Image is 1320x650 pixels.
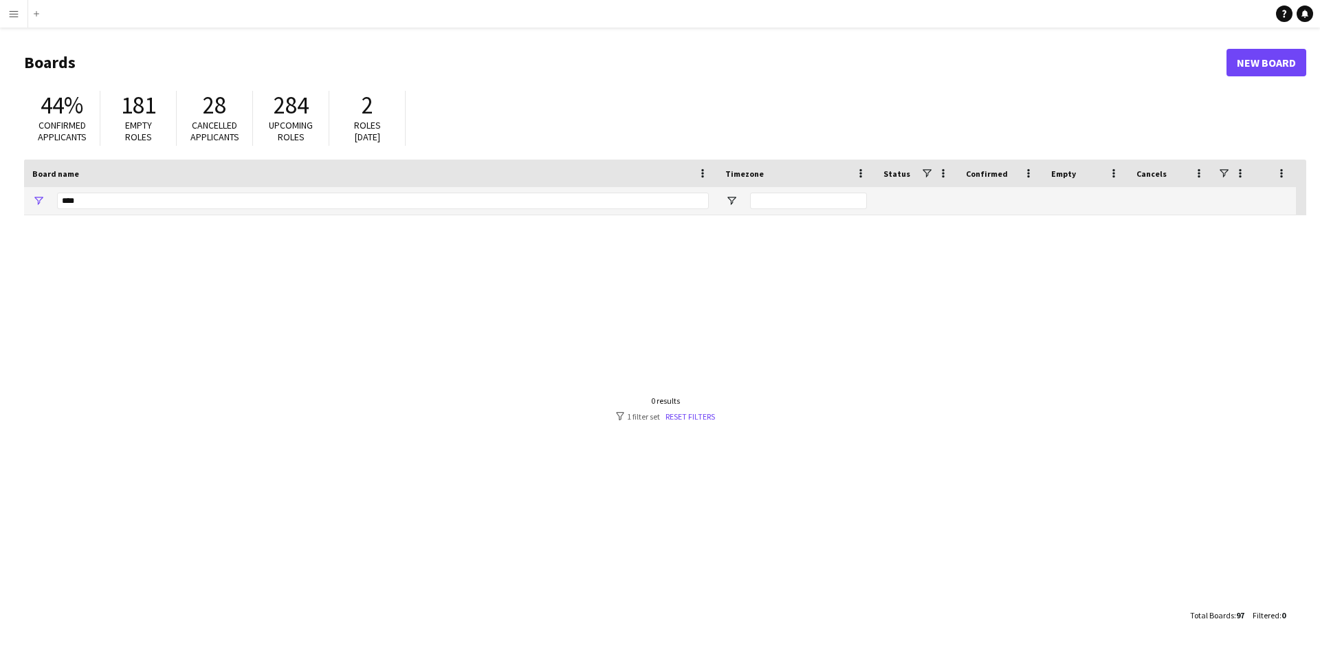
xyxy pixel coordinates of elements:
h1: Boards [24,52,1226,73]
span: Status [883,169,910,179]
span: 2 [362,90,373,120]
span: Empty roles [125,119,152,143]
span: Empty [1051,169,1076,179]
span: 181 [121,90,156,120]
span: 0 [1281,610,1286,620]
span: 97 [1236,610,1244,620]
div: : [1190,602,1244,629]
span: Filtered [1253,610,1279,620]
span: Board name [32,169,79,179]
span: Confirmed [966,169,1008,179]
a: Reset filters [665,411,715,422]
input: Timezone Filter Input [750,193,867,209]
button: Open Filter Menu [725,195,738,207]
span: Confirmed applicants [38,119,87,143]
span: 284 [274,90,309,120]
button: Open Filter Menu [32,195,45,207]
span: Roles [DATE] [354,119,381,143]
span: Timezone [725,169,764,179]
span: 28 [203,90,226,120]
div: 0 results [616,396,715,406]
span: Total Boards [1190,610,1234,620]
div: 1 filter set [616,411,715,422]
a: New Board [1226,49,1306,76]
span: Cancelled applicants [190,119,239,143]
span: Cancels [1136,169,1167,179]
span: Upcoming roles [269,119,313,143]
input: Board name Filter Input [57,193,709,209]
span: 44% [41,90,83,120]
div: : [1253,602,1286,629]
